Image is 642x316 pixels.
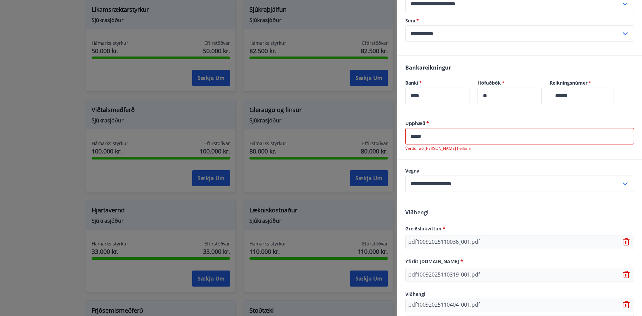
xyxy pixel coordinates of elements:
[405,291,425,297] span: Viðhengi
[477,80,542,86] label: Höfuðbók
[405,146,634,151] p: Verður að [PERSON_NAME] heiltala
[405,64,451,71] span: Bankareikningur
[405,80,469,86] label: Banki
[405,17,634,24] label: Sími
[405,168,634,174] label: Vegna
[405,120,634,127] label: Upphæð
[405,225,445,232] span: Greiðslukvittun
[408,271,480,279] p: pdf10092025110319_001.pdf
[405,209,429,216] span: Viðhengi
[550,80,614,86] label: Reikningsnúmer
[405,258,463,265] span: Yfirlit [DOMAIN_NAME]
[405,128,634,144] div: Upphæð
[408,301,480,309] p: pdf10092025110404_001.pdf
[408,238,480,246] p: pdf10092025110036_001.pdf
